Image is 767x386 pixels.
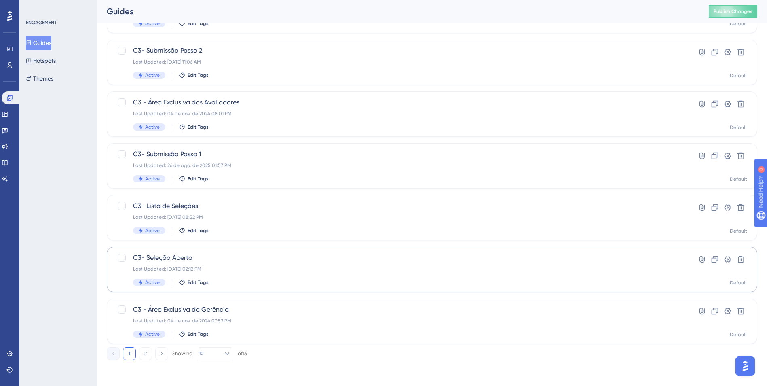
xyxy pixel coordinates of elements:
[145,176,160,182] span: Active
[714,8,752,15] span: Publish Changes
[730,124,747,131] div: Default
[179,176,209,182] button: Edit Tags
[179,20,209,27] button: Edit Tags
[56,4,59,11] div: 8
[26,53,56,68] button: Hotspots
[179,124,209,130] button: Edit Tags
[172,350,192,357] div: Showing
[188,331,209,337] span: Edit Tags
[238,350,247,357] div: of 13
[133,98,666,107] span: C3 - Área Exclusiva dos Avaliadores
[133,253,666,263] span: C3- Seleção Aberta
[145,279,160,286] span: Active
[26,71,53,86] button: Themes
[188,72,209,78] span: Edit Tags
[730,176,747,182] div: Default
[733,354,757,378] iframe: UserGuiding AI Assistant Launcher
[133,59,666,65] div: Last Updated: [DATE] 11:06 AM
[145,124,160,130] span: Active
[188,279,209,286] span: Edit Tags
[26,19,57,26] div: ENGAGEMENT
[179,279,209,286] button: Edit Tags
[145,227,160,234] span: Active
[107,6,689,17] div: Guides
[188,124,209,130] span: Edit Tags
[730,228,747,234] div: Default
[133,201,666,211] span: C3- Lista de Seleções
[179,72,209,78] button: Edit Tags
[199,347,231,360] button: 10
[133,266,666,272] div: Last Updated: [DATE] 02:12 PM
[145,20,160,27] span: Active
[730,331,747,338] div: Default
[133,162,666,169] div: Last Updated: 26 de ago. de 2025 01:57 PM
[26,36,51,50] button: Guides
[188,176,209,182] span: Edit Tags
[188,20,209,27] span: Edit Tags
[199,350,204,357] span: 10
[145,72,160,78] span: Active
[179,227,209,234] button: Edit Tags
[19,2,51,12] span: Need Help?
[133,149,666,159] span: C3- Submissão Passo 1
[133,46,666,55] span: C3- Submissão Passo 2
[730,72,747,79] div: Default
[133,305,666,314] span: C3 - Área Exclusiva da Gerência
[145,331,160,337] span: Active
[133,110,666,117] div: Last Updated: 04 de nov. de 2024 08:01 PM
[139,347,152,360] button: 2
[709,5,757,18] button: Publish Changes
[133,318,666,324] div: Last Updated: 04 de nov. de 2024 07:53 PM
[730,280,747,286] div: Default
[123,347,136,360] button: 1
[133,214,666,221] div: Last Updated: [DATE] 08:52 PM
[188,227,209,234] span: Edit Tags
[730,21,747,27] div: Default
[179,331,209,337] button: Edit Tags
